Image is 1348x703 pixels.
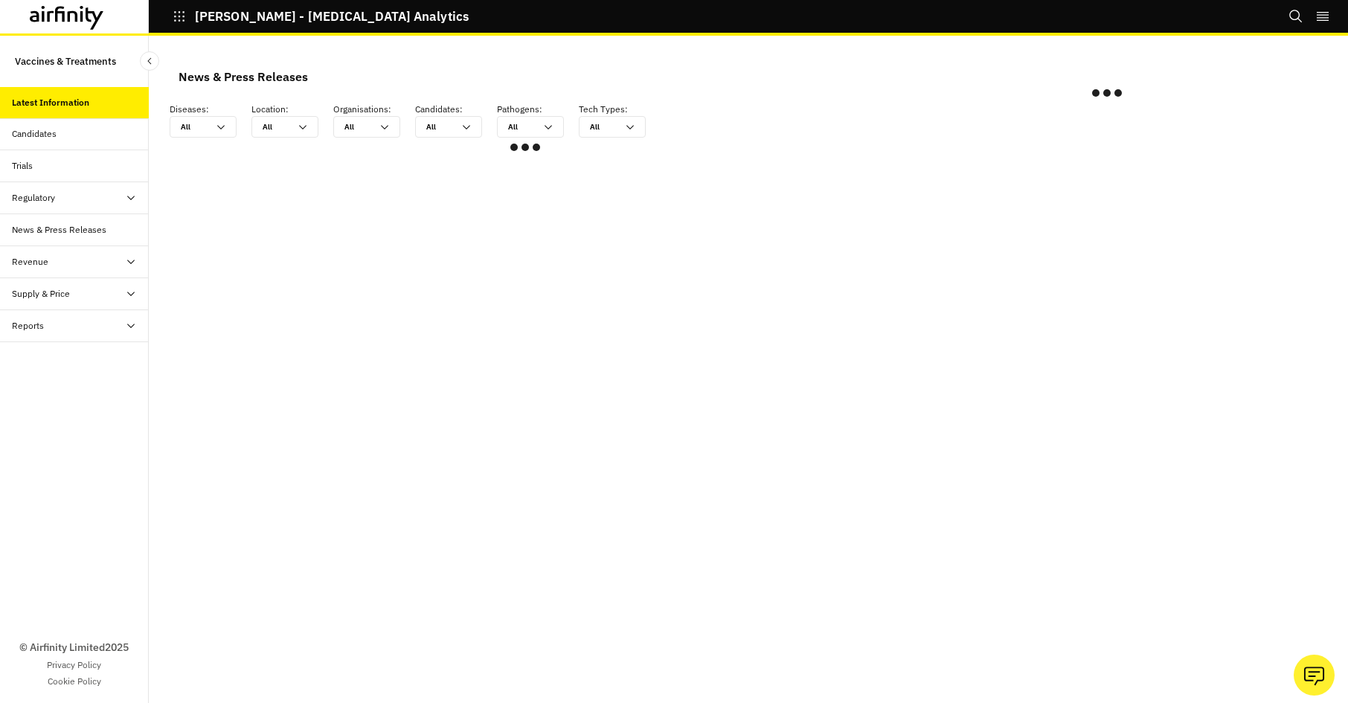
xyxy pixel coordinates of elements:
p: Organisations : [333,103,415,116]
div: Reports [12,319,44,333]
p: Diseases : [170,103,251,116]
div: Supply & Price [12,287,70,301]
p: Tech Types : [579,103,661,116]
a: Privacy Policy [47,658,101,672]
p: Pathogens : [497,103,579,116]
div: Regulatory [12,191,55,205]
p: Candidates : [415,103,497,116]
p: Vaccines & Treatments [15,48,116,75]
p: Location : [251,103,333,116]
div: Revenue [12,255,48,269]
button: Search [1288,4,1303,29]
div: Latest Information [12,96,89,109]
button: Ask our analysts [1294,655,1335,696]
div: Trials [12,159,33,173]
p: © Airfinity Limited 2025 [19,640,129,655]
p: [PERSON_NAME] - [MEDICAL_DATA] Analytics [195,10,469,23]
div: News & Press Releases [179,65,308,88]
div: News & Press Releases [12,223,106,237]
div: Candidates [12,127,57,141]
button: [PERSON_NAME] - [MEDICAL_DATA] Analytics [173,4,469,29]
a: Cookie Policy [48,675,101,688]
button: Close Sidebar [140,51,159,71]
